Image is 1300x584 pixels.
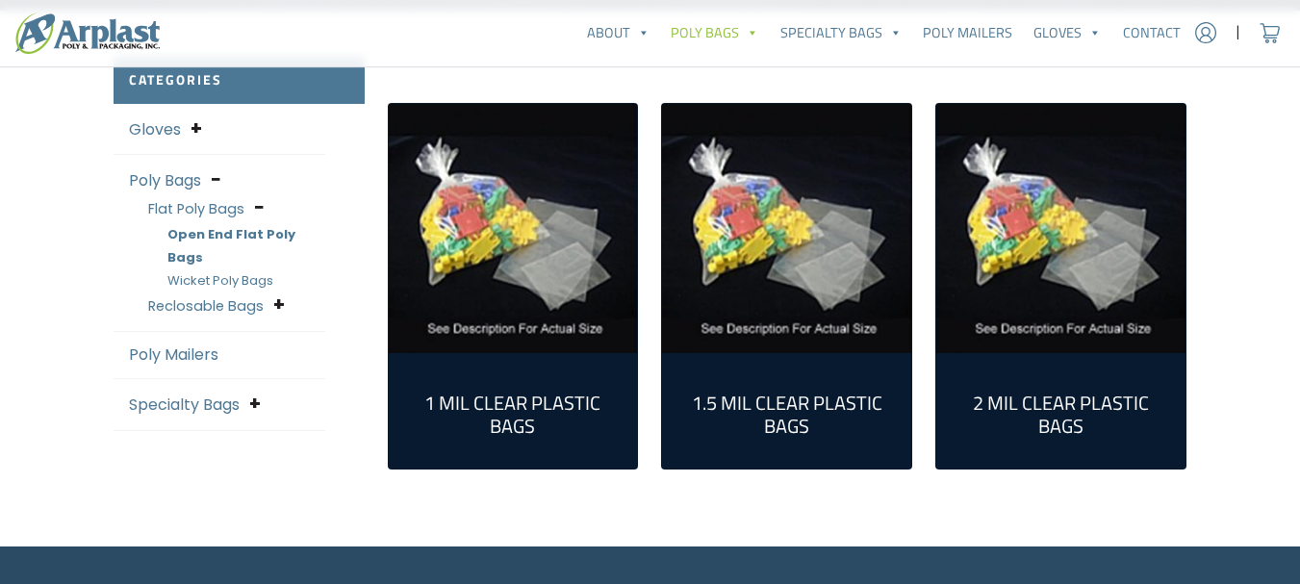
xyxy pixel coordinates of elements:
[952,368,1170,453] a: Visit product category 2 Mil Clear Plastic Bags
[404,392,623,438] h2: 1 Mil Clear Plastic Bags
[936,104,1185,353] img: 2 Mil Clear Plastic Bags
[952,392,1170,438] h2: 2 Mil Clear Plastic Bags
[912,13,1023,52] a: Poly Mailers
[15,13,160,54] img: logo
[129,343,218,366] a: Poly Mailers
[1236,21,1240,44] span: |
[148,199,244,218] a: Flat Poly Bags
[677,368,896,453] a: Visit product category 1.5 Mil Clear Plastic Bags
[662,104,911,353] a: Visit product category 1.5 Mil Clear Plastic Bags
[129,169,201,191] a: Poly Bags
[662,104,911,353] img: 1.5 Mil Clear Plastic Bags
[114,57,365,104] h2: Categories
[1023,13,1111,52] a: Gloves
[389,104,638,353] a: Visit product category 1 Mil Clear Plastic Bags
[576,13,660,52] a: About
[770,13,912,52] a: Specialty Bags
[129,394,240,416] a: Specialty Bags
[167,271,273,290] a: Wicket Poly Bags
[167,225,295,267] a: Open End Flat Poly Bags
[677,392,896,438] h2: 1.5 Mil Clear Plastic Bags
[1112,13,1191,52] a: Contact
[660,13,769,52] a: Poly Bags
[936,104,1185,353] a: Visit product category 2 Mil Clear Plastic Bags
[404,368,623,453] a: Visit product category 1 Mil Clear Plastic Bags
[389,104,638,353] img: 1 Mil Clear Plastic Bags
[148,296,264,316] a: Reclosable Bags
[129,118,181,140] a: Gloves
